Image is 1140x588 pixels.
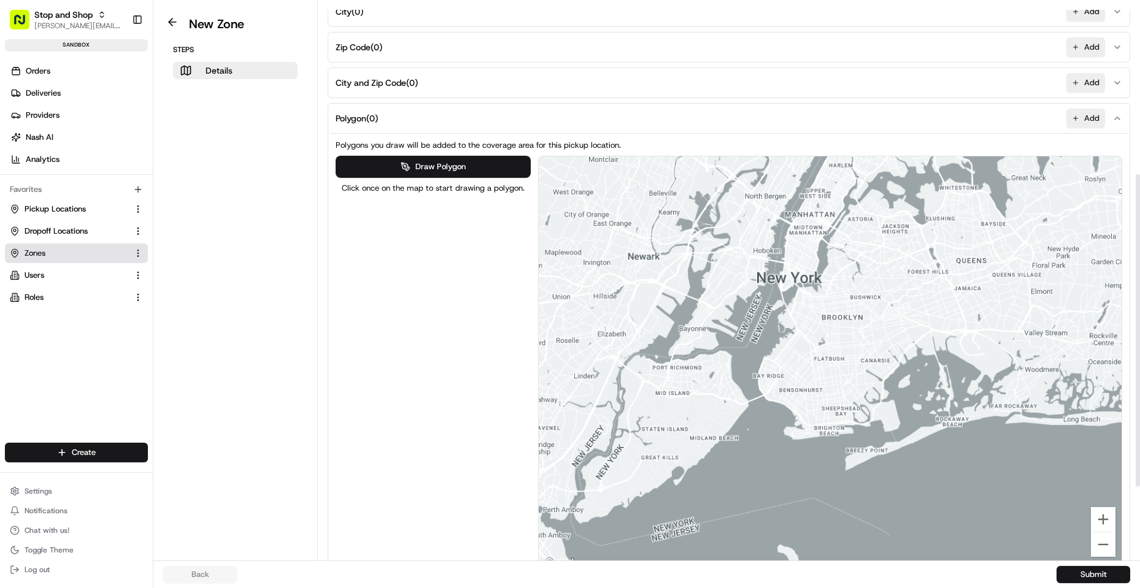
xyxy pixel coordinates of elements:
button: Zoom in [1091,507,1115,532]
p: Welcome 👋 [12,49,223,69]
div: We're available if you need us! [42,129,155,139]
button: Draw Polygon [336,156,531,178]
button: Details [173,62,298,79]
span: API Documentation [116,178,197,190]
div: 📗 [12,179,22,189]
a: Providers [5,105,153,125]
button: Zoom out [1091,532,1115,557]
a: Orders [5,61,153,81]
button: Notifications [5,502,148,519]
span: Providers [26,110,60,121]
button: Users [5,265,148,285]
span: Settings [25,486,52,496]
a: Zones [10,248,128,259]
button: Roles [5,288,148,307]
button: Add [1066,73,1105,93]
span: Chat with us! [25,525,69,535]
a: Open this area in Google Maps (opens a new window) [542,556,582,571]
span: Log out [25,565,50,575]
button: Add [1066,2,1105,21]
div: 💻 [104,179,114,189]
button: Chat with us! [5,522,148,539]
button: Start new chat [209,121,223,136]
span: Create [72,447,96,458]
span: Pylon [122,208,148,217]
span: Notifications [25,506,67,516]
h1: New Zone [189,15,244,32]
span: Polygons you draw will be added to the coverage area for this pickup location. [336,140,621,150]
button: Pickup Locations [5,199,148,219]
span: Pickup Locations [25,204,86,215]
span: Users [25,270,44,281]
a: 📗Knowledge Base [7,173,99,195]
span: Click once on the map to start drawing a polygon. [336,183,531,194]
span: Nash AI [26,132,53,143]
button: [PERSON_NAME][EMAIL_ADDRESS][DOMAIN_NAME] [34,21,122,31]
p: Steps [173,45,298,55]
a: Roles [10,292,128,303]
div: Favorites [5,180,148,199]
button: Stop and Shop [34,9,93,21]
button: Stop and Shop[PERSON_NAME][EMAIL_ADDRESS][DOMAIN_NAME] [5,5,127,34]
button: Submit [1057,566,1130,583]
div: Start new chat [42,117,201,129]
span: City and Zip Code ( 0 ) [336,77,418,89]
a: Deliveries [5,83,153,103]
a: Analytics [5,150,153,169]
span: Toggle Theme [25,545,74,555]
a: Nash AI [5,128,153,147]
button: Add [1066,37,1105,57]
span: Analytics [26,154,60,165]
a: Dropoff Locations [10,226,128,237]
button: Log out [5,561,148,578]
img: 1736555255976-a54dd68f-1ca7-489b-9aae-adbdc363a1c4 [12,117,34,139]
a: Pickup Locations [10,204,128,215]
span: Deliveries [26,88,61,99]
button: Dropoff Locations [5,221,148,241]
span: Polygon ( 0 ) [336,112,378,124]
a: Users [10,270,128,281]
button: Zip Code(0)Add [331,32,1127,62]
span: Dropoff Locations [25,226,88,237]
button: City and Zip Code(0)Add [331,68,1127,97]
span: Zones [25,248,45,259]
button: Polygon(0)Add [331,104,1127,133]
span: Roles [25,292,44,303]
button: Settings [5,483,148,500]
span: Orders [26,66,50,77]
input: Clear [32,79,202,92]
span: City ( 0 ) [336,6,363,18]
button: Toggle Theme [5,541,148,559]
img: Google [542,556,582,571]
span: Knowledge Base [25,178,94,190]
div: Polygon(0)Add [331,133,1127,587]
a: 💻API Documentation [99,173,202,195]
button: Create [5,443,148,462]
a: Powered byPylon [87,207,148,217]
button: Zones [5,243,148,263]
p: Details [206,64,233,77]
button: Add [1066,109,1105,128]
div: sandbox [5,39,148,52]
span: Zip Code ( 0 ) [336,41,382,53]
img: Nash [12,12,37,37]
